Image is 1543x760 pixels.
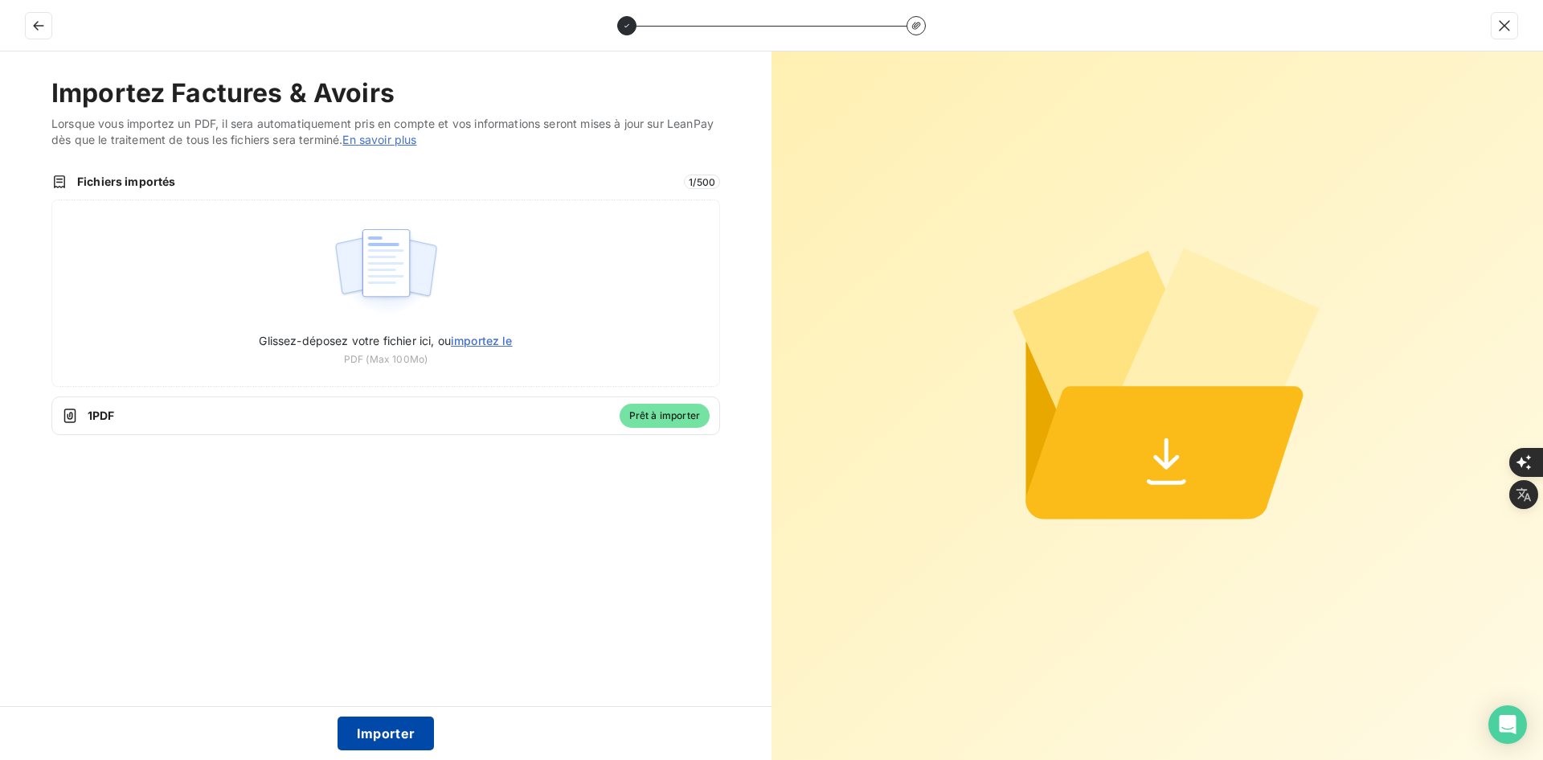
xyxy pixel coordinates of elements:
[88,408,610,424] span: 1 PDF
[684,175,720,189] span: 1 / 500
[620,404,710,428] span: Prêt à importer
[77,174,674,190] span: Fichiers importés
[342,133,416,146] a: En savoir plus
[338,717,435,750] button: Importer
[259,334,512,347] span: Glissez-déposez votre fichier ici, ou
[333,220,440,322] img: illustration
[51,116,720,148] span: Lorsque vous importez un PDF, il sera automatiquement pris en compte et vos informations seront m...
[451,334,513,347] span: importez le
[51,77,720,109] h2: Importez Factures & Avoirs
[344,352,428,367] span: PDF (Max 100Mo)
[1488,705,1527,744] div: Open Intercom Messenger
